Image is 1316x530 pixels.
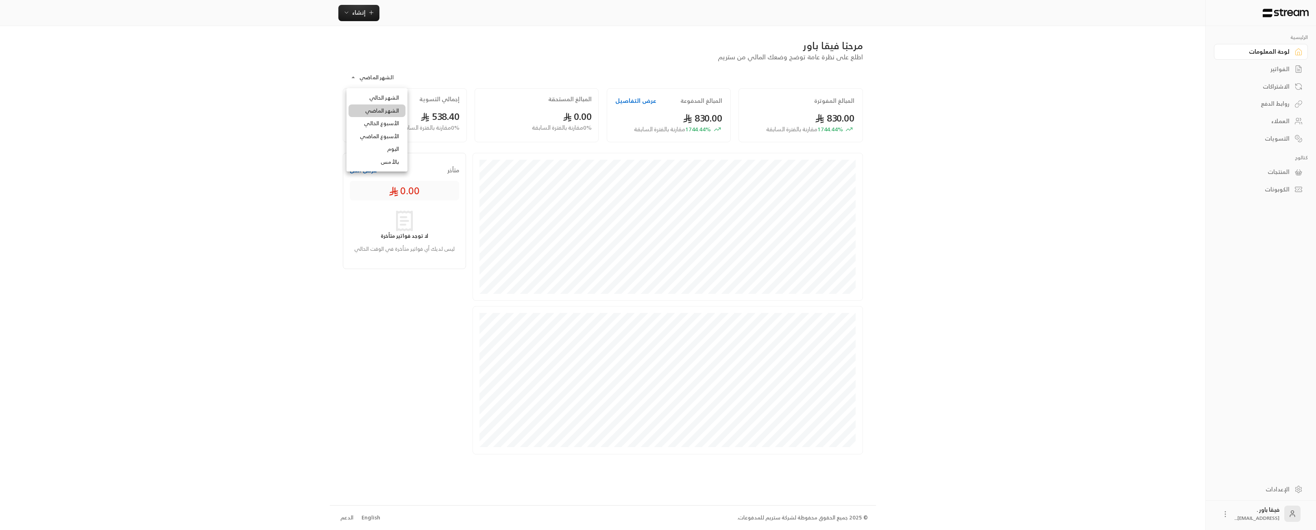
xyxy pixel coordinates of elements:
li: بالأمس [349,156,405,169]
li: الأسبوع الحالي [349,117,405,130]
li: الأسبوع الماضي [349,130,405,143]
li: اليوم [349,143,405,156]
li: الشهر الحالي [349,91,405,104]
li: الشهر الماضي [349,104,405,117]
